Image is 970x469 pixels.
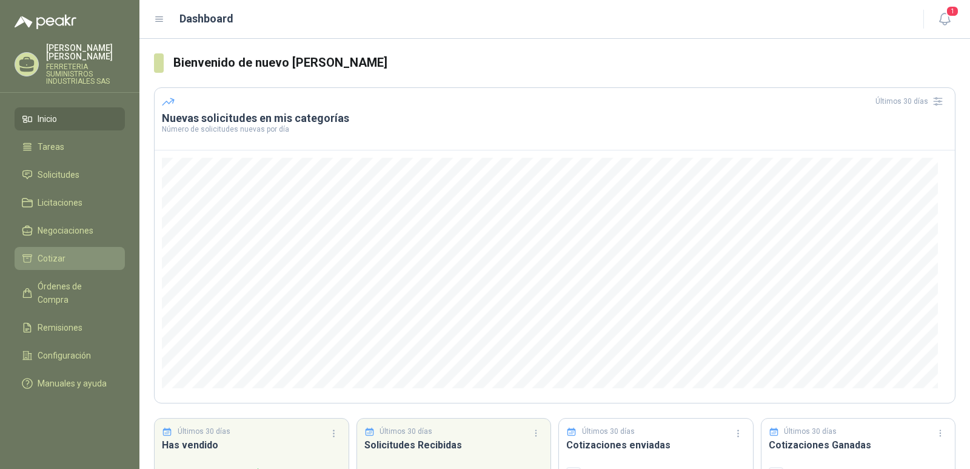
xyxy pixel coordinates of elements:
[162,126,948,133] p: Número de solicitudes nuevas por día
[38,321,82,334] span: Remisiones
[934,8,955,30] button: 1
[380,426,432,437] p: Últimos 30 días
[179,10,233,27] h1: Dashboard
[15,275,125,311] a: Órdenes de Compra
[15,163,125,186] a: Solicitudes
[38,377,107,390] span: Manuales y ayuda
[38,196,82,209] span: Licitaciones
[15,344,125,367] a: Configuración
[38,140,64,154] span: Tareas
[38,224,93,237] span: Negociaciones
[162,437,341,453] h3: Has vendido
[15,135,125,158] a: Tareas
[784,426,837,437] p: Últimos 30 días
[15,316,125,339] a: Remisiones
[769,437,948,453] h3: Cotizaciones Ganadas
[178,426,230,437] p: Últimos 30 días
[38,168,79,181] span: Solicitudes
[15,191,125,214] a: Licitaciones
[582,426,635,437] p: Últimos 30 días
[38,112,57,126] span: Inicio
[38,252,65,265] span: Cotizar
[946,5,959,17] span: 1
[15,15,76,29] img: Logo peakr
[46,44,125,61] p: [PERSON_NAME] [PERSON_NAME]
[15,107,125,130] a: Inicio
[38,349,91,362] span: Configuración
[173,53,955,72] h3: Bienvenido de nuevo [PERSON_NAME]
[15,219,125,242] a: Negociaciones
[15,372,125,395] a: Manuales y ayuda
[162,111,948,126] h3: Nuevas solicitudes en mis categorías
[875,92,948,111] div: Últimos 30 días
[364,437,544,453] h3: Solicitudes Recibidas
[46,63,125,85] p: FERRETERIA SUMINISTROS INDUSTRIALES SAS
[566,437,746,453] h3: Cotizaciones enviadas
[38,280,113,306] span: Órdenes de Compra
[15,247,125,270] a: Cotizar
